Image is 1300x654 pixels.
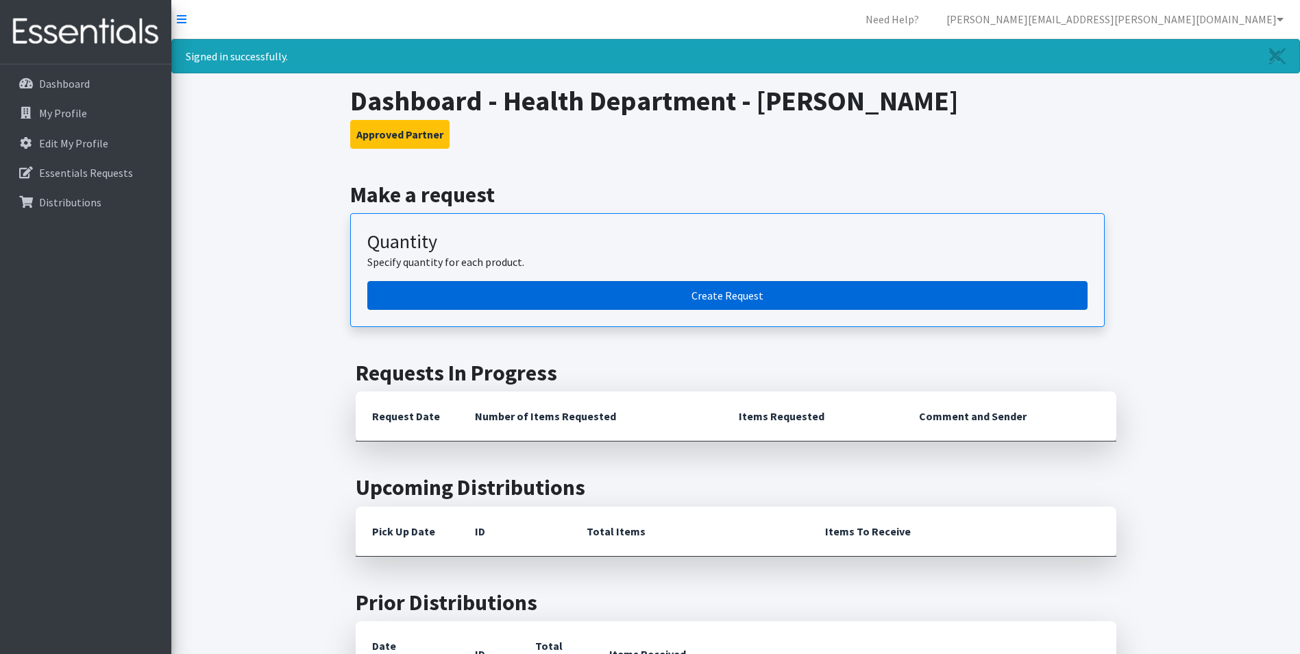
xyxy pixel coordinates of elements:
[367,254,1088,270] p: Specify quantity for each product.
[5,99,166,127] a: My Profile
[570,507,809,557] th: Total Items
[458,507,570,557] th: ID
[356,360,1116,386] h2: Requests In Progress
[39,106,87,120] p: My Profile
[39,77,90,90] p: Dashboard
[356,507,458,557] th: Pick Up Date
[356,590,1116,616] h2: Prior Distributions
[5,159,166,186] a: Essentials Requests
[350,182,1121,208] h2: Make a request
[5,70,166,97] a: Dashboard
[171,39,1300,73] div: Signed in successfully.
[722,391,903,441] th: Items Requested
[367,230,1088,254] h3: Quantity
[903,391,1116,441] th: Comment and Sender
[39,136,108,150] p: Edit My Profile
[458,391,723,441] th: Number of Items Requested
[935,5,1295,33] a: [PERSON_NAME][EMAIL_ADDRESS][PERSON_NAME][DOMAIN_NAME]
[5,9,166,55] img: HumanEssentials
[350,84,1121,117] h1: Dashboard - Health Department - [PERSON_NAME]
[39,195,101,209] p: Distributions
[1255,40,1299,73] a: Close
[5,130,166,157] a: Edit My Profile
[5,189,166,216] a: Distributions
[39,166,133,180] p: Essentials Requests
[350,120,450,149] button: Approved Partner
[356,474,1116,500] h2: Upcoming Distributions
[809,507,1116,557] th: Items To Receive
[367,281,1088,310] a: Create a request by quantity
[356,391,458,441] th: Request Date
[855,5,930,33] a: Need Help?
